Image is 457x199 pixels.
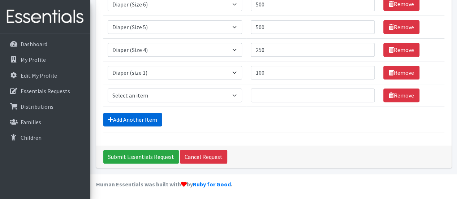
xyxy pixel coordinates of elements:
[21,87,70,95] p: Essentials Requests
[103,150,179,164] input: Submit Essentials Request
[21,103,53,110] p: Distributions
[3,130,87,145] a: Children
[21,134,42,141] p: Children
[193,181,231,188] a: Ruby for Good
[3,52,87,67] a: My Profile
[383,43,419,57] a: Remove
[96,181,232,188] strong: Human Essentials was built with by .
[383,20,419,34] a: Remove
[180,150,227,164] a: Cancel Request
[21,56,46,63] p: My Profile
[3,115,87,129] a: Families
[3,84,87,98] a: Essentials Requests
[21,72,57,79] p: Edit My Profile
[21,40,47,48] p: Dashboard
[383,66,419,79] a: Remove
[21,118,41,126] p: Families
[3,68,87,83] a: Edit My Profile
[3,37,87,51] a: Dashboard
[3,99,87,114] a: Distributions
[383,88,419,102] a: Remove
[103,113,162,126] a: Add Another Item
[3,5,87,29] img: HumanEssentials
